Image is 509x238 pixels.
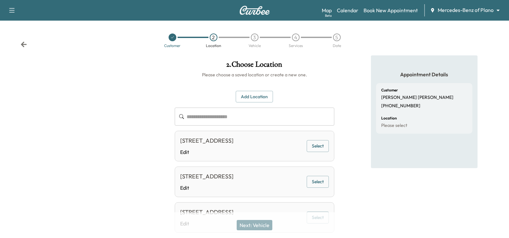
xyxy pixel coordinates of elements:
[381,95,453,100] p: [PERSON_NAME] [PERSON_NAME]
[289,44,303,48] div: Services
[364,6,418,14] a: Book New Appointment
[249,44,261,48] div: Vehicle
[210,33,217,41] div: 2
[381,123,407,129] p: Please select
[307,176,329,188] button: Select
[333,33,341,41] div: 5
[180,184,233,192] a: Edit
[180,136,233,145] div: [STREET_ADDRESS]
[322,6,332,14] a: MapBeta
[180,148,233,156] a: Edit
[175,71,334,78] h6: Please choose a saved location or create a new one.
[307,140,329,152] button: Select
[180,172,233,181] div: [STREET_ADDRESS]
[325,13,332,18] div: Beta
[381,116,397,120] h6: Location
[376,71,472,78] h5: Appointment Details
[333,44,341,48] div: Date
[381,103,420,109] p: [PHONE_NUMBER]
[292,33,300,41] div: 4
[236,91,273,103] button: Add Location
[175,61,334,71] h1: 2 . Choose Location
[337,6,358,14] a: Calendar
[307,212,329,224] button: Select
[381,88,398,92] h6: Customer
[206,44,221,48] div: Location
[21,41,27,48] div: Back
[438,6,494,14] span: Mercedes-Benz of Plano
[180,208,233,217] div: [STREET_ADDRESS]
[164,44,180,48] div: Customer
[251,33,259,41] div: 3
[239,6,270,15] img: Curbee Logo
